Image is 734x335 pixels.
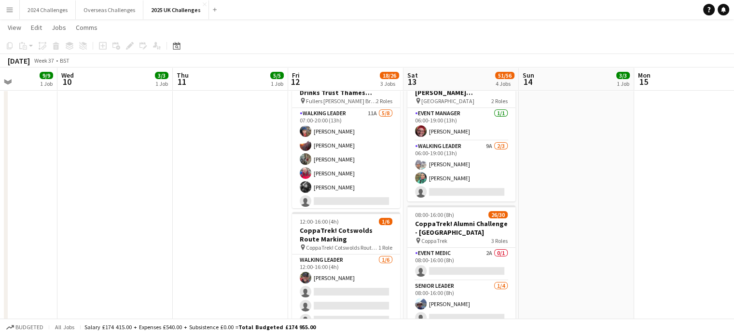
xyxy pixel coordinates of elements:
span: 15 [637,76,651,87]
span: 3 Roles [491,237,508,244]
h3: CoppaTrek! Cotswolds Route Marking [292,226,400,243]
span: 2 Roles [491,97,508,105]
span: Wed [61,71,74,80]
span: Thu [177,71,189,80]
span: Jobs [52,23,66,32]
app-card-role: Event Medic2A0/108:00-16:00 (8h) [407,248,515,281]
span: 13 [406,76,418,87]
div: BST [60,57,69,64]
app-job-card: 07:00-20:00 (13h)6/9Walk It Together – The Drinks Trust Thames Footpath Challenge Fullers [PERSON... [292,66,400,208]
span: 11 [175,76,189,87]
span: 3/3 [155,72,168,79]
span: Week 37 [32,57,56,64]
span: View [8,23,21,32]
span: 12:00-16:00 (4h) [300,218,339,225]
span: [GEOGRAPHIC_DATA] [421,97,474,105]
h3: CoppaTrek! Alumni Challenge - [GEOGRAPHIC_DATA] [407,219,515,237]
span: Comms [76,23,97,32]
span: 2 Roles [376,97,392,105]
span: Total Budgeted £174 955.00 [238,323,316,331]
span: Fullers [PERSON_NAME] Brewery, [GEOGRAPHIC_DATA] [306,97,376,105]
a: Comms [72,21,101,34]
span: 9/9 [40,72,53,79]
div: 3 Jobs [380,80,399,87]
span: 51/56 [495,72,514,79]
div: 1 Job [155,80,168,87]
a: Edit [27,21,46,34]
span: Fri [292,71,300,80]
app-card-role: Walking Leader9A2/306:00-19:00 (13h)[PERSON_NAME][PERSON_NAME] [407,141,515,201]
span: 3/3 [616,72,630,79]
button: 2025 UK Challenges [143,0,209,19]
button: Overseas Challenges [76,0,143,19]
span: 1/6 [379,218,392,225]
span: Mon [638,71,651,80]
a: Jobs [48,21,70,34]
div: 1 Job [40,80,53,87]
div: 4 Jobs [496,80,514,87]
button: 2024 Challenges [20,0,76,19]
div: Salary £174 415.00 + Expenses £540.00 + Subsistence £0.00 = [84,323,316,331]
span: 18/26 [380,72,399,79]
div: 1 Job [617,80,629,87]
span: All jobs [53,323,76,331]
span: Sun [523,71,534,80]
span: 08:00-16:00 (8h) [415,211,454,218]
app-card-role: Event Manager1/106:00-19:00 (13h)[PERSON_NAME] [407,108,515,141]
span: CoppaTrek [421,237,447,244]
button: Budgeted [5,322,45,333]
div: [DATE] [8,56,30,66]
span: CoppaTrek! Cotswolds Route Marking [306,244,378,251]
span: Edit [31,23,42,32]
a: View [4,21,25,34]
app-card-role: Walking Leader11A5/807:00-20:00 (13h)[PERSON_NAME][PERSON_NAME][PERSON_NAME][PERSON_NAME][PERSON_... [292,108,400,239]
span: Budgeted [15,324,43,331]
span: 14 [521,76,534,87]
span: 26/30 [488,211,508,218]
span: Sat [407,71,418,80]
span: 1 Role [378,244,392,251]
app-job-card: 06:00-19:00 (13h)3/4Scafell Pike for The [PERSON_NAME] [PERSON_NAME] Trust [GEOGRAPHIC_DATA]2 Rol... [407,66,515,201]
span: 10 [60,76,74,87]
span: 5/5 [270,72,284,79]
div: 1 Job [271,80,283,87]
span: 12 [291,76,300,87]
